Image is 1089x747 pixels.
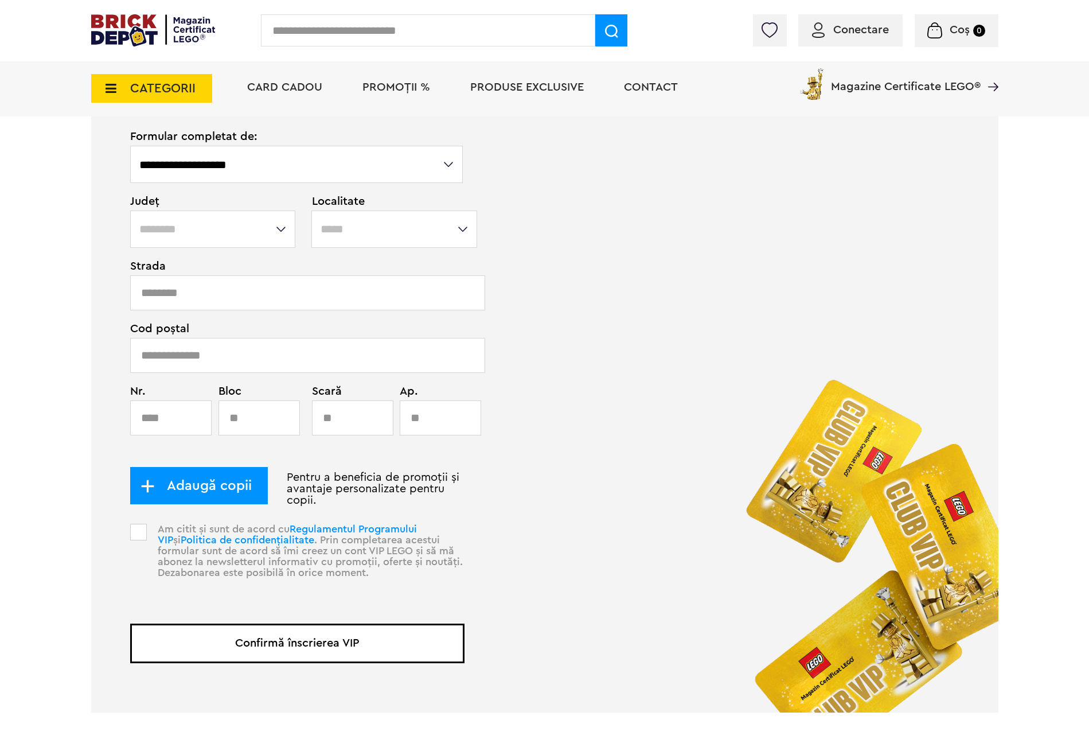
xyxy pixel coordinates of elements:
[950,24,970,36] span: Coș
[624,81,678,93] a: Contact
[362,81,430,93] a: PROMOȚII %
[140,479,155,493] img: add_child
[831,66,981,92] span: Magazine Certificate LEGO®
[312,196,465,207] span: Localitate
[981,66,998,77] a: Magazine Certificate LEGO®
[158,524,417,545] a: Regulamentul Programului VIP
[833,24,889,36] span: Conectare
[150,524,465,598] p: Am citit și sunt de acord cu și . Prin completarea acestui formular sunt de acord să îmi creez un...
[247,81,322,93] a: Card Cadou
[130,386,205,397] span: Nr.
[130,131,465,142] span: Formular completat de:
[400,386,447,397] span: Ap.
[130,82,196,95] span: CATEGORII
[130,323,465,334] span: Cod poștal
[812,24,889,36] a: Conectare
[130,196,298,207] span: Județ
[155,479,252,492] span: Adaugă copii
[181,535,314,545] a: Politica de confidențialitate
[130,624,465,663] button: Confirmă înscrierea VIP
[130,472,465,506] p: Pentru a beneficia de promoții și avantaje personalizate pentru copii.
[218,386,294,397] span: Bloc
[727,360,998,713] img: vip_page_image
[312,386,372,397] span: Scară
[470,81,584,93] a: Produse exclusive
[973,25,985,37] small: 0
